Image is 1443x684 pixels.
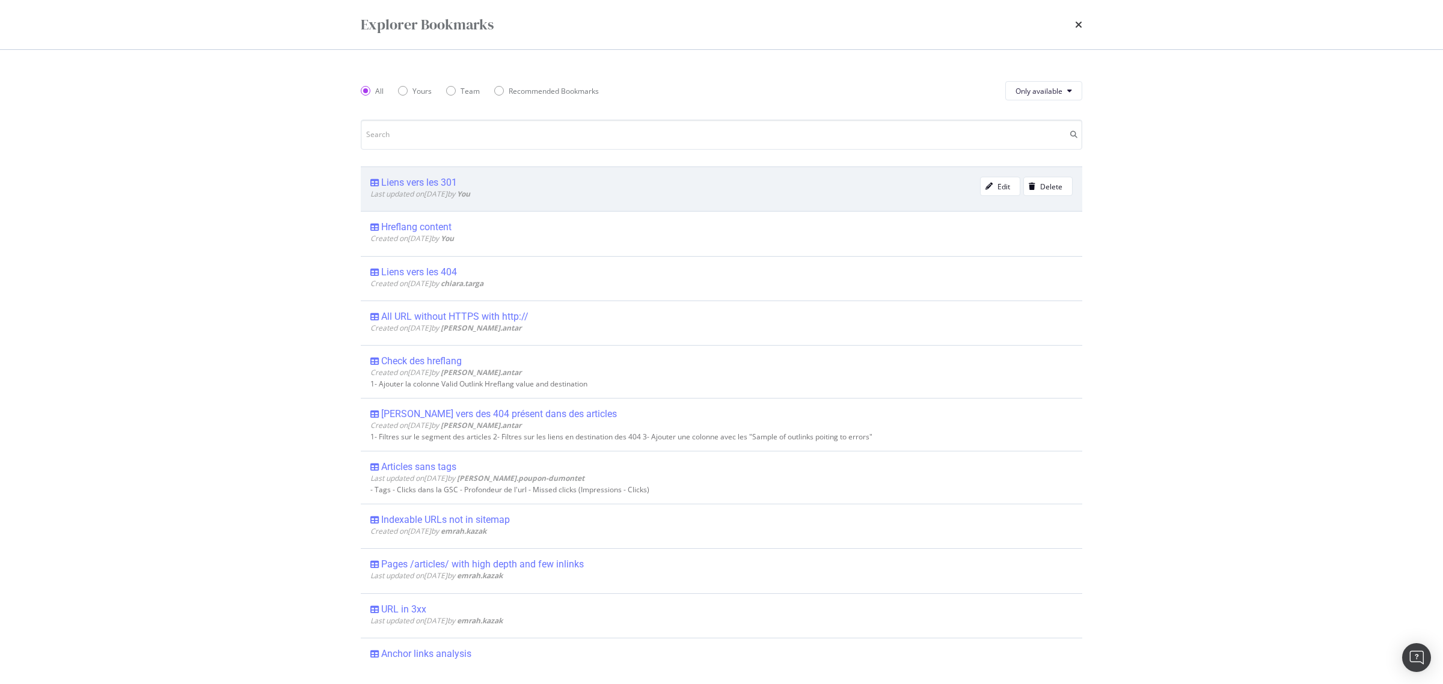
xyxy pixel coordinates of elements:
span: Created on [DATE] by [370,526,486,536]
input: Search [361,120,1082,150]
div: Open Intercom Messenger [1402,643,1431,672]
div: Yours [412,86,432,96]
div: Liens vers les 404 [381,266,457,278]
div: Delete [1040,182,1062,192]
div: Recommended Bookmarks [509,86,599,96]
b: emrah.kazak [457,615,503,626]
button: Only available [1005,81,1082,100]
span: Last updated on [DATE] by [370,473,584,483]
div: times [1075,14,1082,35]
div: Pages /articles/ with high depth and few inlinks [381,558,584,570]
b: chiara.targa [441,278,483,289]
span: Created on [DATE] by [370,233,454,243]
b: [PERSON_NAME].poupon-dumontet [457,473,584,483]
b: [PERSON_NAME].antar [441,367,521,377]
div: Yours [398,86,432,96]
b: [PERSON_NAME].antar [441,323,521,333]
div: Hreflang content [381,221,452,233]
b: emrah.kazak [441,660,486,670]
div: - Tags - Clicks dans la GSC - Profondeur de l'url - Missed clicks (Impressions - Clicks) [370,486,1073,494]
div: All [375,86,384,96]
span: Created on [DATE] by [370,367,521,377]
div: All URL without HTTPS with http:// [381,311,528,323]
div: Check des hreflang [381,355,462,367]
b: [PERSON_NAME].antar [441,420,521,430]
div: Anchor links analysis [381,648,471,660]
b: You [457,189,470,199]
div: URL in 3xx [381,603,426,615]
button: Edit [980,177,1020,196]
span: Last updated on [DATE] by [370,615,503,626]
div: Edit [997,182,1010,192]
div: Liens vers les 301 [381,177,457,189]
div: Articles sans tags [381,461,456,473]
div: Indexable URLs not in sitemap [381,514,510,526]
div: Recommended Bookmarks [494,86,599,96]
button: Delete [1023,177,1073,196]
div: [PERSON_NAME] vers des 404 présent dans des articles [381,408,617,420]
div: 1- Filtres sur le segment des articles 2- Filtres sur les liens en destination des 404 3- Ajouter... [370,433,1073,441]
span: Created on [DATE] by [370,420,521,430]
span: Created on [DATE] by [370,660,486,670]
span: Created on [DATE] by [370,323,521,333]
div: Team [446,86,480,96]
b: emrah.kazak [457,570,503,581]
div: All [361,86,384,96]
div: 1- Ajouter la colonne Valid Outlink Hreflang value and destination [370,380,1073,388]
div: Team [461,86,480,96]
span: Last updated on [DATE] by [370,570,503,581]
b: You [441,233,454,243]
b: emrah.kazak [441,526,486,536]
span: Created on [DATE] by [370,278,483,289]
span: Only available [1016,86,1062,96]
span: Last updated on [DATE] by [370,189,470,199]
div: Explorer Bookmarks [361,14,494,35]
